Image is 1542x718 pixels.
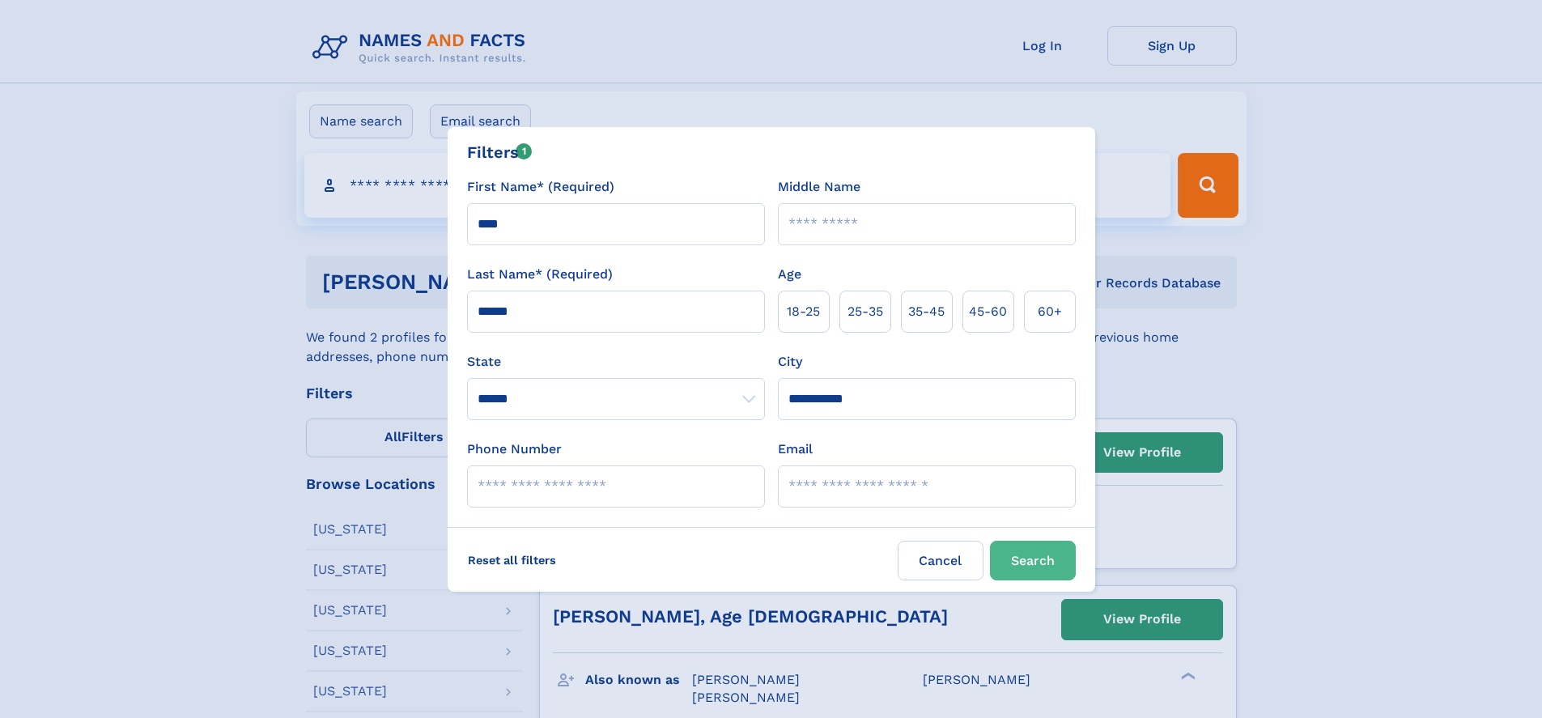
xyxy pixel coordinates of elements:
label: Email [778,440,813,459]
label: State [467,352,765,372]
label: Phone Number [467,440,562,459]
label: City [778,352,802,372]
button: Search [990,541,1076,580]
span: 18‑25 [787,302,820,321]
label: Reset all filters [457,541,567,580]
span: 35‑45 [908,302,945,321]
label: First Name* (Required) [467,177,614,197]
label: Last Name* (Required) [467,265,613,284]
span: 25‑35 [847,302,883,321]
span: 60+ [1038,302,1062,321]
label: Middle Name [778,177,860,197]
label: Cancel [898,541,983,580]
label: Age [778,265,801,284]
div: Filters [467,140,533,164]
span: 45‑60 [969,302,1007,321]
